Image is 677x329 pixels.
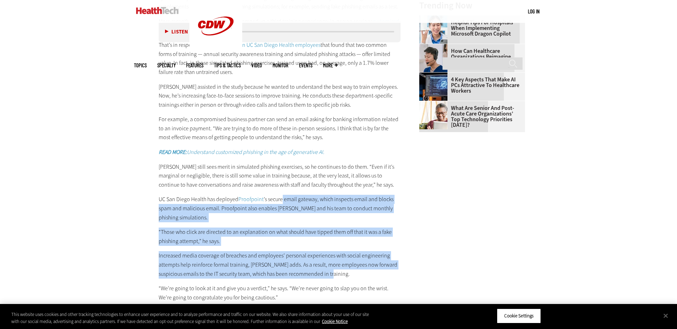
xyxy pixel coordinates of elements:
[214,63,241,68] a: Tips & Tactics
[419,73,447,101] img: Desktop monitor with brain AI concept
[159,284,401,302] p: “We’re going to look at it and give you a verdict,” he says. “We’re never going to slap you on th...
[11,311,372,325] div: This website uses cookies and other tracking technologies to enhance user experience and to analy...
[419,105,521,128] a: What Are Senior and Post-Acute Care Organizations’ Top Technology Priorities [DATE]?
[419,73,451,78] a: Desktop monitor with brain AI concept
[159,115,401,142] p: For example, a compromised business partner can send an email asking for banking information rela...
[189,46,242,54] a: CDW
[419,101,451,107] a: Older person using tablet
[497,309,541,323] button: Cookie Settings
[658,308,673,323] button: Close
[273,63,288,68] a: MonITor
[159,195,401,222] p: UC San Diego Health has deployed ’s secure email gateway, which inspects email and blocks spam an...
[238,195,264,203] a: Proofpoint
[322,318,348,324] a: More information about your privacy
[157,63,176,68] span: Specialty
[159,148,324,156] em: Understand customized phishing in the age of generative AI.
[136,7,179,14] img: Home
[419,44,447,72] img: Healthcare contact center
[528,8,539,14] a: Log in
[159,251,401,278] p: Increased media coverage of breaches and employees’ personal experiences with social engineering ...
[528,8,539,15] div: User menu
[159,162,401,190] p: [PERSON_NAME] still sees merit in simulated phishing exercises, so he continues to do them. “Even...
[159,82,401,110] p: [PERSON_NAME] assisted in the study because he wanted to understand the best way to train employe...
[419,101,447,129] img: Older person using tablet
[134,63,147,68] span: Topics
[299,63,312,68] a: Events
[186,63,203,68] a: Features
[323,63,338,68] span: More
[159,148,324,156] a: READ MORE:Understand customized phishing in the age of generative AI.
[251,63,262,68] a: Video
[419,77,521,94] a: 4 Key Aspects That Make AI PCs Attractive to Healthcare Workers
[159,148,187,156] strong: READ MORE:
[159,228,401,246] p: “Those who click are directed to an explanation on what should have tipped them off that it was a...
